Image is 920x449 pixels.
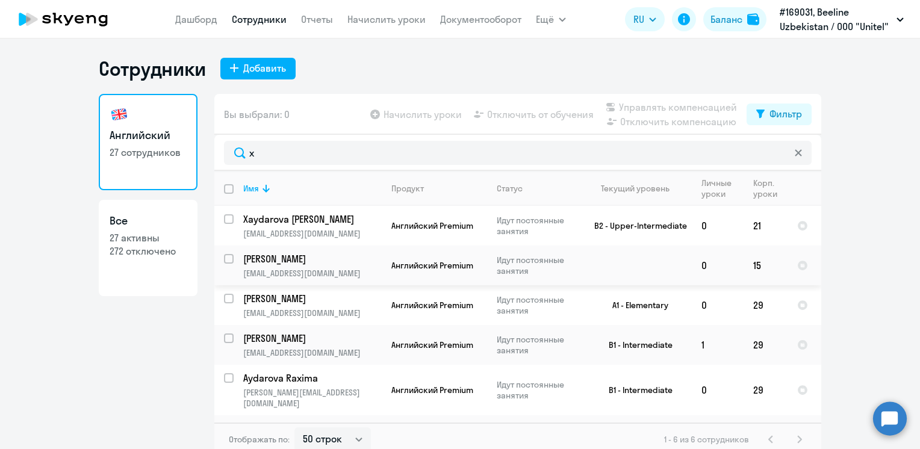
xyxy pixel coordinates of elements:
a: Xaydarova [PERSON_NAME] [243,212,381,226]
span: Ещё [536,12,554,26]
span: Английский Premium [391,339,473,350]
a: [PERSON_NAME] [243,292,381,305]
p: [PERSON_NAME] [243,252,379,265]
a: Все27 активны272 отключено [99,200,197,296]
div: Личные уроки [701,178,735,199]
p: 27 активны [110,231,187,244]
div: Добавить [243,61,286,75]
a: Дашборд [175,13,217,25]
td: 0 [692,365,744,415]
div: Личные уроки [701,178,743,199]
p: [EMAIL_ADDRESS][DOMAIN_NAME] [243,347,381,358]
p: Идут постоянные занятия [497,334,579,356]
td: 15 [744,246,788,285]
p: [PERSON_NAME] [243,292,379,305]
td: 1 [692,325,744,365]
a: Отчеты [301,13,333,25]
span: 1 - 6 из 6 сотрудников [664,434,749,445]
span: Английский Premium [391,300,473,311]
button: Балансbalance [703,7,766,31]
div: Имя [243,183,259,194]
p: [EMAIL_ADDRESS][DOMAIN_NAME] [243,228,381,239]
td: 0 [692,246,744,285]
p: 272 отключено [110,244,187,258]
p: #169031, Beeline Uzbekistan / ООО "Unitel" [780,5,892,34]
button: Добавить [220,58,296,79]
div: Корп. уроки [753,178,779,199]
div: Текущий уровень [601,183,670,194]
div: Баланс [710,12,742,26]
div: Продукт [391,183,486,194]
img: balance [747,13,759,25]
p: Идут постоянные занятия [497,255,579,276]
p: Идут постоянные занятия [497,294,579,316]
a: Aydarova Raxima [243,371,381,385]
span: Вы выбрали: 0 [224,107,290,122]
p: [EMAIL_ADDRESS][DOMAIN_NAME] [243,308,381,318]
span: RU [633,12,644,26]
div: Текущий уровень [589,183,691,194]
td: B1 - Intermediate [580,325,692,365]
div: Статус [497,183,579,194]
a: Abduraxmanov [PERSON_NAME] [243,422,381,435]
button: Фильтр [747,104,812,125]
h3: Английский [110,128,187,143]
p: Xaydarova [PERSON_NAME] [243,212,379,226]
td: 29 [744,365,788,415]
a: [PERSON_NAME] [243,252,381,265]
span: Английский Premium [391,220,473,231]
td: B2 - Upper-Intermediate [580,206,692,246]
button: RU [625,7,665,31]
p: Идут постоянные занятия [497,215,579,237]
input: Поиск по имени, email, продукту или статусу [224,141,812,165]
div: Корп. уроки [753,178,787,199]
span: Отображать по: [229,434,290,445]
span: Английский Premium [391,385,473,395]
td: 21 [744,206,788,246]
td: 0 [692,206,744,246]
a: Английский27 сотрудников [99,94,197,190]
img: english [110,105,129,124]
div: Имя [243,183,381,194]
p: [EMAIL_ADDRESS][DOMAIN_NAME] [243,268,381,279]
a: Начислить уроки [347,13,426,25]
div: Статус [497,183,523,194]
td: 0 [692,285,744,325]
a: Документооборот [440,13,521,25]
button: Ещё [536,7,566,31]
div: Продукт [391,183,424,194]
button: #169031, Beeline Uzbekistan / ООО "Unitel" [774,5,910,34]
h3: Все [110,213,187,229]
a: Сотрудники [232,13,287,25]
p: [PERSON_NAME] [243,332,379,345]
p: Aydarova Raxima [243,371,379,385]
td: 29 [744,325,788,365]
p: Abduraxmanov [PERSON_NAME] [243,422,379,435]
p: 27 сотрудников [110,146,187,159]
span: Английский Premium [391,260,473,271]
td: A1 - Elementary [580,285,692,325]
div: Фильтр [769,107,802,121]
h1: Сотрудники [99,57,206,81]
p: Идут постоянные занятия [497,379,579,401]
td: 29 [744,285,788,325]
td: B1 - Intermediate [580,365,692,415]
a: [PERSON_NAME] [243,332,381,345]
p: [PERSON_NAME][EMAIL_ADDRESS][DOMAIN_NAME] [243,387,381,409]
